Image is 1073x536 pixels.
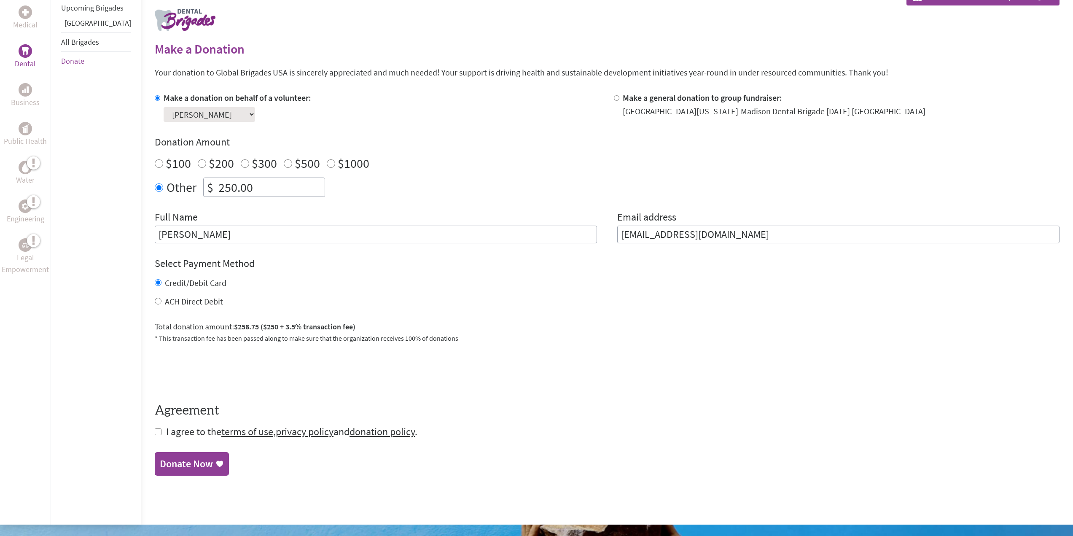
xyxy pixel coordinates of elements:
img: Engineering [22,203,29,210]
img: Medical [22,9,29,16]
label: Full Name [155,210,198,226]
label: Email address [617,210,676,226]
div: Engineering [19,199,32,213]
a: Legal EmpowermentLegal Empowerment [2,238,49,275]
span: I agree to the , and . [166,425,417,438]
a: MedicalMedical [13,5,38,31]
label: Make a donation on behalf of a volunteer: [164,92,311,103]
div: Legal Empowerment [19,238,32,252]
img: Public Health [22,124,29,133]
img: Legal Empowerment [22,242,29,248]
input: Enter Amount [217,178,325,197]
p: Business [11,97,40,108]
a: donation policy [350,425,415,438]
a: WaterWater [16,161,35,186]
input: Your Email [617,226,1060,243]
label: Credit/Debit Card [165,277,226,288]
label: $500 [295,155,320,171]
h2: Make a Donation [155,41,1060,57]
p: Medical [13,19,38,31]
label: $300 [252,155,277,171]
p: Public Health [4,135,47,147]
a: BusinessBusiness [11,83,40,108]
img: logo-dental.png [155,9,215,31]
div: $ [204,178,217,197]
h4: Donation Amount [155,135,1060,149]
label: $100 [166,155,191,171]
p: Your donation to Global Brigades USA is sincerely appreciated and much needed! Your support is dr... [155,67,1060,78]
a: Donate Now [155,452,229,476]
p: Dental [15,58,36,70]
div: Donate Now [160,457,213,471]
label: $1000 [338,155,369,171]
div: Public Health [19,122,32,135]
div: Business [19,83,32,97]
h4: Agreement [155,403,1060,418]
input: Enter Full Name [155,226,597,243]
a: [GEOGRAPHIC_DATA] [65,18,131,28]
div: Water [19,161,32,174]
h4: Select Payment Method [155,257,1060,270]
a: privacy policy [276,425,333,438]
li: Donate [61,52,131,70]
a: terms of use [221,425,273,438]
label: $200 [209,155,234,171]
label: ACH Direct Debit [165,296,223,307]
a: Public HealthPublic Health [4,122,47,147]
div: [GEOGRAPHIC_DATA][US_STATE]-Madison Dental Brigade [DATE] [GEOGRAPHIC_DATA] [623,105,925,117]
a: All Brigades [61,37,99,47]
a: EngineeringEngineering [7,199,44,225]
p: Water [16,174,35,186]
div: Medical [19,5,32,19]
li: Guatemala [61,17,131,32]
div: Dental [19,44,32,58]
label: Other [167,178,196,197]
img: Dental [22,47,29,55]
p: * This transaction fee has been passed along to make sure that the organization receives 100% of ... [155,333,1060,343]
p: Engineering [7,213,44,225]
img: Business [22,86,29,93]
label: Total donation amount: [155,321,355,333]
a: DentalDental [15,44,36,70]
a: Donate [61,56,84,66]
iframe: reCAPTCHA [155,353,283,386]
img: Water [22,162,29,172]
a: Upcoming Brigades [61,3,124,13]
span: $258.75 ($250 + 3.5% transaction fee) [234,322,355,331]
p: Legal Empowerment [2,252,49,275]
label: Make a general donation to group fundraiser: [623,92,782,103]
li: All Brigades [61,32,131,52]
